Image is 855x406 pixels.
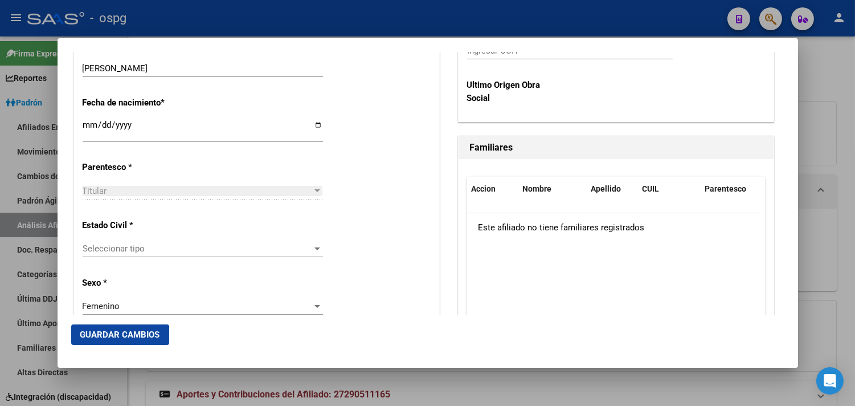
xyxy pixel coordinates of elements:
h1: Familiares [470,141,762,155]
span: Seleccionar tipo [83,243,313,254]
span: Guardar Cambios [80,330,160,340]
span: Titular [83,186,107,196]
span: Femenino [83,301,120,311]
button: Guardar Cambios [71,324,169,345]
span: Apellido [591,184,621,193]
datatable-header-cell: Nombre [518,177,587,201]
datatable-header-cell: CUIL [638,177,701,201]
span: Parentesco [705,184,747,193]
datatable-header-cell: Accion [467,177,518,201]
datatable-header-cell: Parentesco [701,177,780,201]
div: Open Intercom Messenger [816,367,844,395]
p: Estado Civil * [83,219,187,232]
span: Nombre [523,184,552,193]
p: Fecha de nacimiento [83,96,187,109]
span: CUIL [643,184,660,193]
datatable-header-cell: Apellido [587,177,638,201]
p: Sexo * [83,277,187,290]
div: Este afiliado no tiene familiares registrados [467,213,760,242]
span: Accion [472,184,496,193]
p: Parentesco * [83,161,187,174]
p: Ultimo Origen Obra Social [467,79,557,104]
